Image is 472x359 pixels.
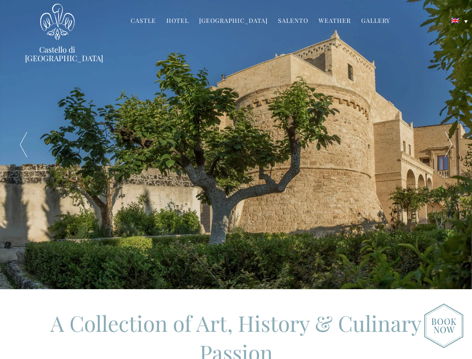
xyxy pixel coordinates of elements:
a: Hotel [166,16,189,26]
a: Castello di [GEOGRAPHIC_DATA] [25,45,90,62]
img: English [451,18,459,23]
a: Salento [278,16,308,26]
a: [GEOGRAPHIC_DATA] [199,16,268,26]
a: Gallery [361,16,390,26]
img: new-booknow.png [424,303,463,348]
a: Weather [319,16,351,26]
img: Castello di Ugento [40,3,75,40]
a: Castle [131,16,156,26]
